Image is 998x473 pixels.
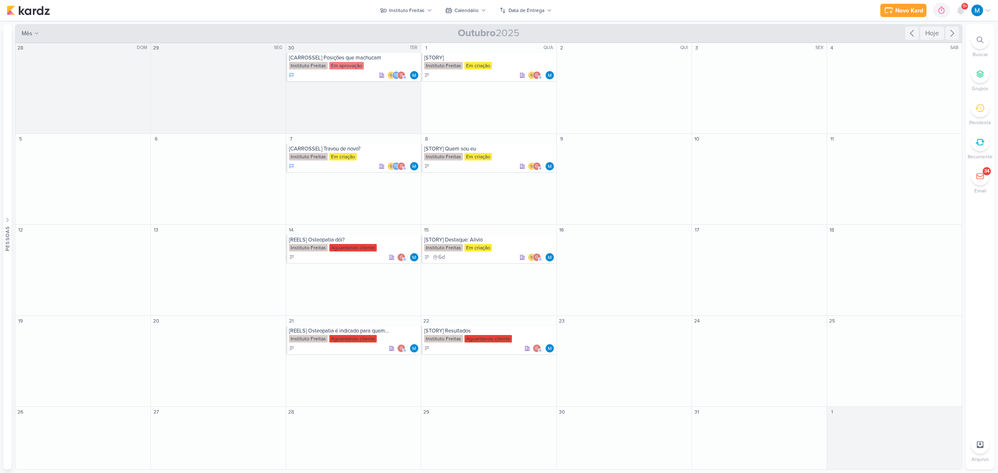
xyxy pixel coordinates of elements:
div: Responsável: MARIANA MIRANDA [546,162,554,170]
div: último check-in há 6 dias [432,253,445,261]
div: 1 [828,408,836,416]
div: Aguardando cliente [329,335,377,342]
p: Arquivo [971,456,989,463]
div: Colaboradores: giselyrlfreitas@gmail.com [533,344,543,352]
div: 18 [828,226,836,234]
div: A Fazer [289,345,295,351]
p: Pendente [969,119,991,126]
div: 28 [16,44,25,52]
img: MARIANA MIRANDA [410,71,418,79]
p: g [535,347,538,351]
img: MARIANA MIRANDA [546,162,554,170]
div: SEX [815,44,826,51]
div: 30 [558,408,566,416]
div: 28 [287,408,295,416]
div: 11 [828,135,836,143]
div: Responsável: MARIANA MIRANDA [410,253,418,261]
div: Thais de carvalho [392,162,400,170]
div: 26 [16,408,25,416]
div: 21 [287,317,295,325]
div: 15 [422,226,430,234]
div: Aguardando cliente [329,244,377,251]
div: 13 [152,226,160,234]
div: SAB [950,44,961,51]
div: 16 [558,226,566,234]
div: 7 [287,135,295,143]
p: Buscar [973,51,988,58]
p: g [400,165,403,169]
div: Pessoas [4,226,11,251]
div: [CARROSSEL] Posições que machucam [289,54,419,61]
span: 9+ [963,3,967,10]
div: 9 [558,135,566,143]
div: Em criação [329,153,357,160]
div: Responsável: MARIANA MIRANDA [546,253,554,261]
div: [REELS] Osteopatia dói? [289,236,419,243]
strong: Outubro [458,27,496,39]
div: 5 [16,135,25,143]
div: 24 [693,317,701,325]
img: kardz.app [7,5,50,15]
div: A Fazer [289,254,295,260]
div: A Fazer [424,72,430,78]
div: 10 [693,135,701,143]
p: g [535,256,538,260]
div: QUA [543,44,556,51]
div: TER [410,44,420,51]
div: Instituto Freitas [289,244,328,251]
img: IDBOX - Agência de Design [387,71,395,79]
button: Novo Kard [880,4,926,17]
img: IDBOX - Agência de Design [528,253,536,261]
div: Hoje [920,27,944,40]
div: A Fazer [424,163,430,169]
img: MARIANA MIRANDA [410,344,418,352]
div: 8 [422,135,430,143]
img: MARIANA MIRANDA [546,71,554,79]
div: Instituto Freitas [424,62,463,69]
div: A Fazer [424,254,430,260]
div: [STORY] Destaque: Alivio [424,236,554,243]
div: 30 [287,44,295,52]
div: SEG [274,44,285,51]
img: MARIANA MIRANDA [971,5,983,16]
img: MARIANA MIRANDA [410,162,418,170]
div: Thais de carvalho [392,71,400,79]
div: 20 [152,317,160,325]
p: Td [394,165,399,169]
div: 17 [693,226,701,234]
div: Colaboradores: giselyrlfreitas@gmail.com [397,253,408,261]
div: 27 [152,408,160,416]
div: giselyrlfreitas@gmail.com [397,162,405,170]
div: QUI [680,44,691,51]
div: Novo Kard [895,6,923,15]
div: Instituto Freitas [289,335,328,342]
div: Colaboradores: IDBOX - Agência de Design, giselyrlfreitas@gmail.com [528,71,543,79]
p: g [400,256,403,260]
div: 29 [152,44,160,52]
div: Colaboradores: IDBOX - Agência de Design, Thais de carvalho, giselyrlfreitas@gmail.com [387,71,408,79]
div: [STORY] [424,54,554,61]
div: Colaboradores: IDBOX - Agência de Design, giselyrlfreitas@gmail.com [528,253,543,261]
div: Em aprovação [329,62,364,69]
div: 4 [828,44,836,52]
div: 2 [558,44,566,52]
button: Pessoas [3,24,12,470]
div: Em Andamento [289,72,294,79]
div: giselyrlfreitas@gmail.com [533,162,541,170]
div: 25 [828,317,836,325]
div: Responsável: MARIANA MIRANDA [546,344,554,352]
img: MARIANA MIRANDA [546,344,554,352]
div: 19 [16,317,25,325]
p: g [535,74,538,78]
div: Instituto Freitas [424,244,463,251]
div: 12 [16,226,25,234]
div: 14 [287,226,295,234]
p: Recorrente [968,153,993,160]
div: 34 [984,168,989,175]
div: Em criação [464,153,492,160]
div: giselyrlfreitas@gmail.com [397,344,405,352]
div: 1 [422,44,430,52]
img: IDBOX - Agência de Design [528,162,536,170]
div: Aguardando cliente [464,335,512,342]
div: Em criação [464,62,492,69]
